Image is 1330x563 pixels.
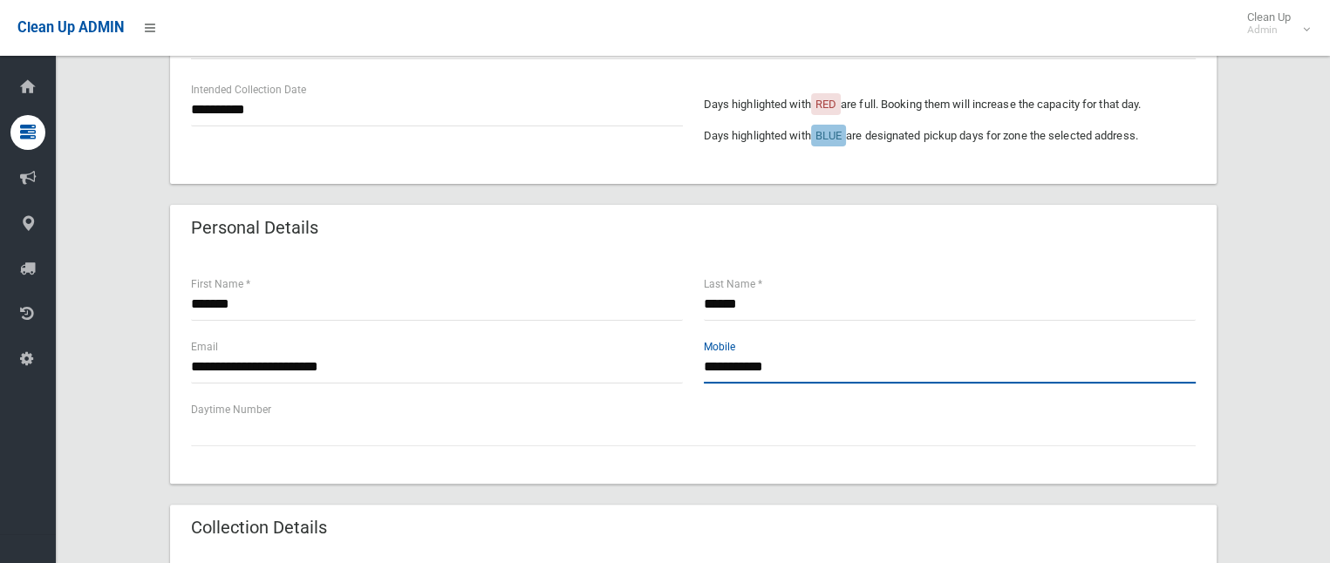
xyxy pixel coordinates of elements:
p: Days highlighted with are designated pickup days for zone the selected address. [704,125,1196,146]
small: Admin [1247,24,1291,37]
span: BLUE [815,129,842,142]
span: RED [815,98,836,111]
span: Clean Up ADMIN [17,19,124,36]
span: Clean Up [1238,10,1308,37]
p: Days highlighted with are full. Booking them will increase the capacity for that day. [704,94,1196,115]
header: Personal Details [170,211,339,245]
header: Collection Details [170,511,348,545]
